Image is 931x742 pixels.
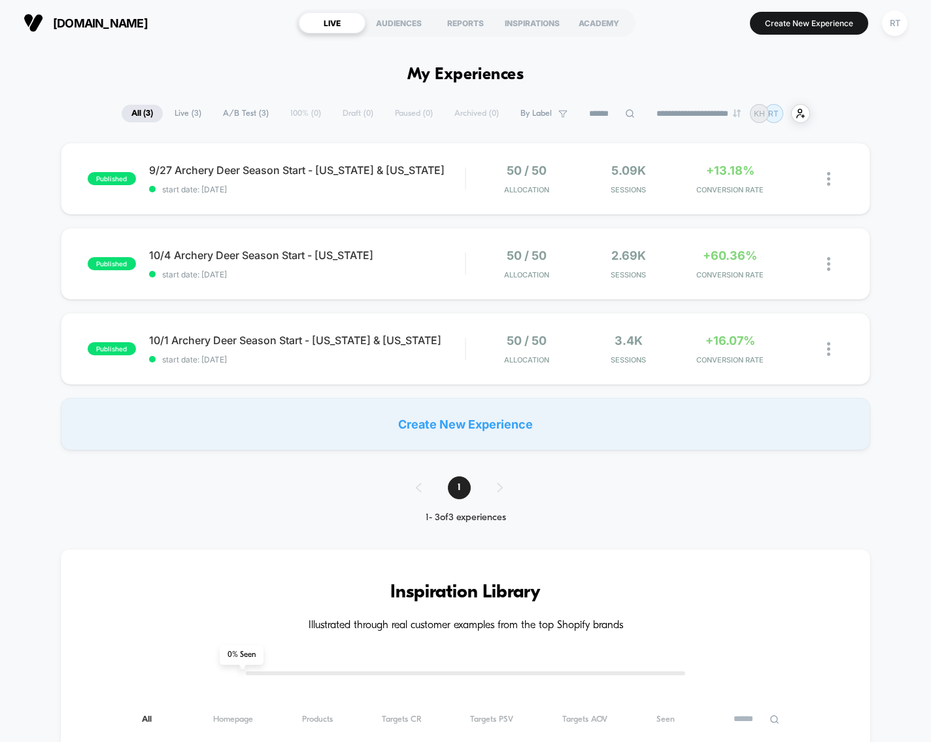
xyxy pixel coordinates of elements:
[507,334,547,347] span: 50 / 50
[878,10,911,37] button: RT
[403,512,529,523] div: 1 - 3 of 3 experiences
[142,715,164,724] span: All
[213,715,253,724] span: Homepage
[733,109,741,117] img: end
[683,270,778,279] span: CONVERSION RATE
[581,270,676,279] span: Sessions
[382,715,422,724] span: Targets CR
[754,109,765,118] p: KH
[504,270,549,279] span: Allocation
[611,249,646,262] span: 2.69k
[149,334,465,347] span: 10/1 Archery Deer Season Start - [US_STATE] & [US_STATE]
[149,164,465,177] span: 9/27 Archery Deer Season Start - [US_STATE] & [US_STATE]
[507,164,547,177] span: 50 / 50
[299,12,365,33] div: LIVE
[656,715,675,724] span: Seen
[882,10,907,36] div: RT
[88,342,136,355] span: published
[407,65,524,84] h1: My Experiences
[504,185,549,194] span: Allocation
[562,715,607,724] span: Targets AOV
[149,270,465,279] span: start date: [DATE]
[302,715,333,724] span: Products
[581,185,676,194] span: Sessions
[53,16,148,30] span: [DOMAIN_NAME]
[100,582,832,603] h3: Inspiration Library
[683,355,778,364] span: CONVERSION RATE
[827,172,830,186] img: close
[499,12,566,33] div: INSPIRATIONS
[520,109,552,118] span: By Label
[61,398,871,450] div: Create New Experience
[705,334,755,347] span: +16.07%
[611,164,646,177] span: 5.09k
[432,12,499,33] div: REPORTS
[122,105,163,122] span: All ( 3 )
[706,164,754,177] span: +13.18%
[827,342,830,356] img: close
[750,12,868,35] button: Create New Experience
[768,109,779,118] p: RT
[24,13,43,33] img: Visually logo
[504,355,549,364] span: Allocation
[827,257,830,271] img: close
[213,105,279,122] span: A/B Test ( 3 )
[566,12,632,33] div: ACADEMY
[149,185,465,194] span: start date: [DATE]
[149,249,465,262] span: 10/4 Archery Deer Season Start - [US_STATE]
[165,105,211,122] span: Live ( 3 )
[88,172,136,185] span: published
[220,645,263,665] span: 0 % Seen
[20,12,152,33] button: [DOMAIN_NAME]
[683,185,778,194] span: CONVERSION RATE
[88,257,136,270] span: published
[100,620,832,632] h4: Illustrated through real customer examples from the top Shopify brands
[507,249,547,262] span: 50 / 50
[581,355,676,364] span: Sessions
[149,355,465,364] span: start date: [DATE]
[448,476,471,499] span: 1
[703,249,757,262] span: +60.36%
[365,12,432,33] div: AUDIENCES
[615,334,643,347] span: 3.4k
[470,715,513,724] span: Targets PSV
